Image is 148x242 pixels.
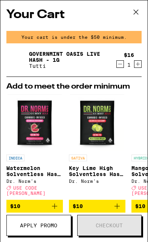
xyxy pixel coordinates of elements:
h2: Your Cart [6,6,142,23]
button: Checkout [77,215,142,236]
p: Watermelon Solventless Hash Gummy [6,165,63,177]
button: Apply Promo [6,215,71,236]
button: Increment [134,60,142,68]
button: Decrement [116,60,124,68]
span: USE CODE [PERSON_NAME] [6,185,46,196]
div: Dr. Norm's [69,179,125,184]
div: $16 [124,52,134,58]
p: INDICA [6,155,24,161]
p: SATIVA [69,155,87,161]
img: Dr. Norm's - Key Lime High Solventless Hash Gummy [70,94,125,151]
span: $10 [10,203,20,209]
a: Open page for Watermelon Solventless Hash Gummy from Dr. Norm's [6,94,63,200]
span: Checkout [96,223,123,228]
span: Hi. Need any help? [5,6,62,13]
h2: Add to meet the order minimum [6,83,142,90]
span: Apply Promo [20,223,57,228]
p: Tutti [29,63,107,69]
span: $10 [135,203,145,209]
p: Key Lime High Solventless Hash Gummy [69,165,125,177]
div: Your cart is under the $50 minimum. [6,31,142,43]
a: Open page for Key Lime High Solventless Hash Gummy from Dr. Norm's [69,94,125,200]
span: $10 [73,203,83,209]
div: Dr. Norm's [6,179,63,184]
button: Add to bag [69,200,125,213]
img: Governmint Oasis Live Hash - 1g [6,49,27,70]
div: 1 [124,62,134,68]
button: Add to bag [6,200,63,213]
img: Dr. Norm's - Watermelon Solventless Hash Gummy [8,94,62,151]
a: Governmint Oasis Live Hash - 1g [29,51,107,63]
